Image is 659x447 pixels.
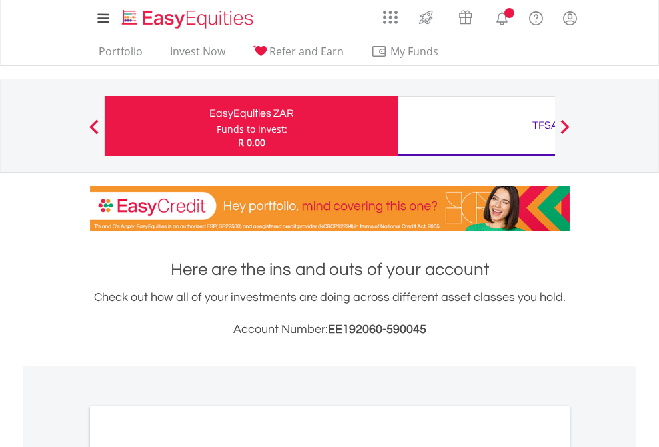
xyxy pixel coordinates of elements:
img: grid-menu-icon.svg [383,10,398,25]
a: AppsGrid [374,3,406,25]
h1: Here are the ins and outs of your account [90,258,570,282]
div: EasyEquities ZAR [113,104,390,123]
a: Home page [117,3,259,30]
span: EE192060-590045 [328,323,426,336]
a: Vouchers [446,3,485,28]
img: EasyCredit Promotion Banner [90,186,570,231]
a: Refer and Earn [247,45,349,65]
a: Notifications [485,3,519,30]
a: My Profile [553,3,587,33]
button: Next [552,126,578,139]
div: Check out how all of your investments are doing across different asset classes you hold. [90,288,570,339]
span: My Funds [371,43,458,60]
span: R 0.00 [238,136,265,149]
h3: Account Number: [90,320,570,339]
img: vouchers-v2.svg [454,7,476,28]
img: thrive-v2.svg [415,7,437,28]
a: FAQ's and Support [519,3,553,30]
img: EasyEquities_Logo.png [119,8,259,30]
a: Portfolio [93,45,148,65]
button: Previous [81,126,107,139]
div: Funds to invest: [217,123,287,136]
a: Invest Now [165,45,231,65]
span: Refer and Earn [269,44,344,59]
